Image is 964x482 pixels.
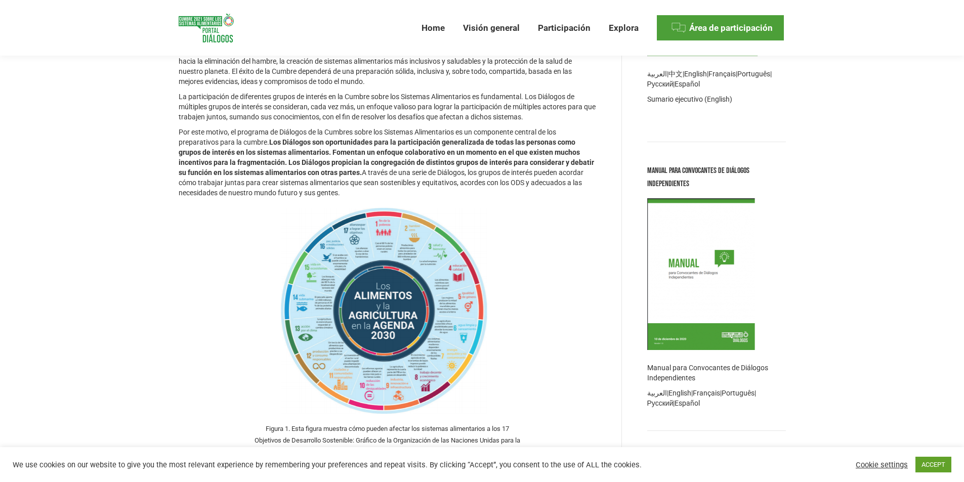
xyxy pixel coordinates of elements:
a: Manual para Convocantes de Diálogos Independientes [647,364,768,382]
div: Manual para Convocantes de Diálogos Independientes [647,164,786,191]
span: Área de participación [689,23,773,33]
p: | | | | | | [647,69,786,89]
p: desde [GEOGRAPHIC_DATA] hasta [GEOGRAPHIC_DATA]. ofrece un punto de inflexión en nuestros esfuerz... [179,26,596,86]
span: Explora [609,23,639,33]
a: Sumario ejecutivo (English) [647,95,732,103]
strong: Fomentan un enfoque colaborativo en un momento en el que existen muchos incentivos para la fragme... [179,148,594,177]
img: Food Systems Summit Dialogues [179,14,234,42]
p: Por este motivo, el programa de Diálogos de la Cumbres sobre los Sistemas Alimentarios es un comp... [179,127,596,198]
a: ACCEPT [915,457,951,472]
a: English [668,389,691,397]
span: Visión general [463,23,520,33]
p: | | | | | [647,388,786,408]
img: Menu icon [671,20,686,35]
a: English [684,70,707,78]
a: Español [675,399,700,407]
a: Português [737,70,770,78]
a: العربية [647,70,667,78]
p: Figura 1. Esta figura muestra cómo pueden afectar los sistemas alimentarios a los 17 Objetivos de... [254,423,520,458]
strong: Los Diálogos son oportunidades para la participación generalizada de todas las personas como grup... [179,138,575,156]
a: Русский [647,80,674,88]
a: Français [693,389,720,397]
a: Español [675,80,700,88]
a: Français [708,70,736,78]
span: Home [422,23,445,33]
a: Português [722,389,755,397]
a: Cookie settings [856,460,908,469]
div: We use cookies on our website to give you the most relevant experience by remembering your prefer... [13,460,670,469]
a: 中文 [668,70,683,78]
a: Русский [647,399,674,407]
a: العربية [647,389,667,397]
span: Participación [538,23,591,33]
p: La participación de diferentes grupos de interés en la Cumbre sobre los Sistemas Alimentarios es ... [179,92,596,122]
